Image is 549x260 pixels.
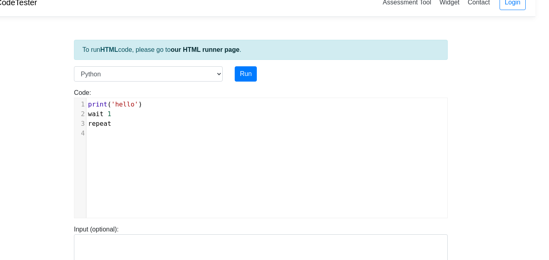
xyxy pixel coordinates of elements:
[88,120,111,127] span: repeat
[68,88,454,218] div: Code:
[100,46,118,53] strong: HTML
[88,100,107,108] span: print
[74,40,448,60] div: To run code, please go to .
[107,110,111,118] span: 1
[88,100,142,108] span: ( )
[74,129,86,138] div: 4
[171,46,240,53] a: our HTML runner page
[74,109,86,119] div: 2
[88,110,104,118] span: wait
[74,119,86,129] div: 3
[235,66,257,82] button: Run
[74,100,86,109] div: 1
[111,100,138,108] span: 'hello'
